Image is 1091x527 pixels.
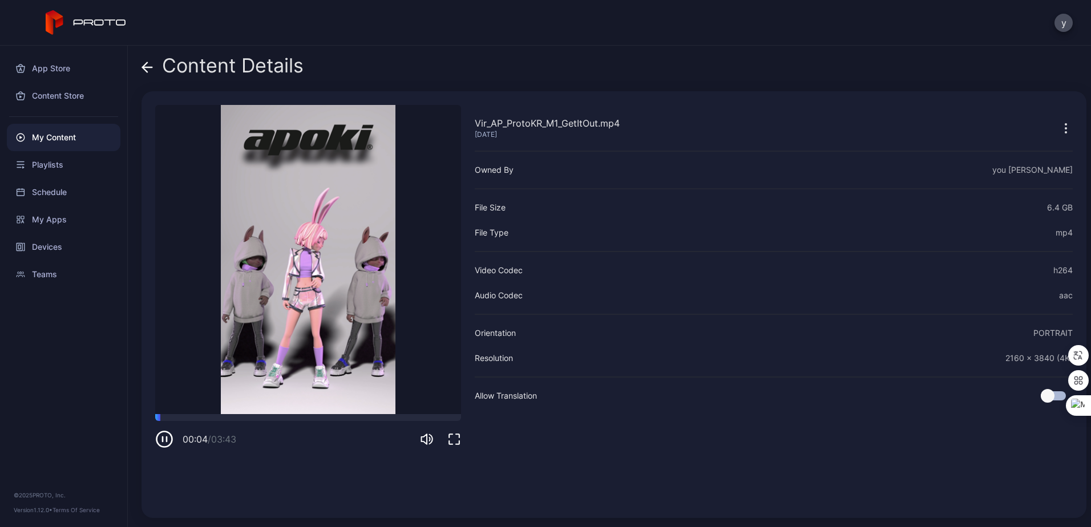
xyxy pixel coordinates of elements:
[475,163,514,177] div: Owned By
[475,389,537,403] div: Allow Translation
[7,82,120,110] a: Content Store
[1005,351,1073,365] div: 2160 x 3840 (4K)
[1053,263,1073,277] div: h264
[1056,226,1073,240] div: mp4
[1059,289,1073,302] div: aac
[475,116,620,130] div: Vir_AP_ProtoKR_M1_GetItOut.mp4
[475,226,508,240] div: File Type
[7,151,120,179] a: Playlists
[475,326,516,340] div: Orientation
[7,233,120,261] a: Devices
[7,124,120,151] a: My Content
[475,201,506,214] div: File Size
[992,163,1073,177] div: you [PERSON_NAME]
[14,506,52,513] span: Version 1.12.0 •
[183,432,236,446] div: 00:04
[208,433,236,445] span: / 03:43
[7,55,120,82] a: App Store
[475,130,620,139] div: [DATE]
[475,351,513,365] div: Resolution
[155,105,461,414] video: Sorry, your browser doesn‘t support embedded videos
[7,179,120,206] a: Schedule
[1054,14,1073,32] button: y
[52,506,100,513] a: Terms Of Service
[475,289,523,302] div: Audio Codec
[142,55,304,82] div: Content Details
[1047,201,1073,214] div: 6.4 GB
[7,261,120,288] a: Teams
[1033,326,1073,340] div: PORTRAIT
[475,263,523,277] div: Video Codec
[14,490,114,500] div: © 2025 PROTO, Inc.
[7,206,120,233] a: My Apps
